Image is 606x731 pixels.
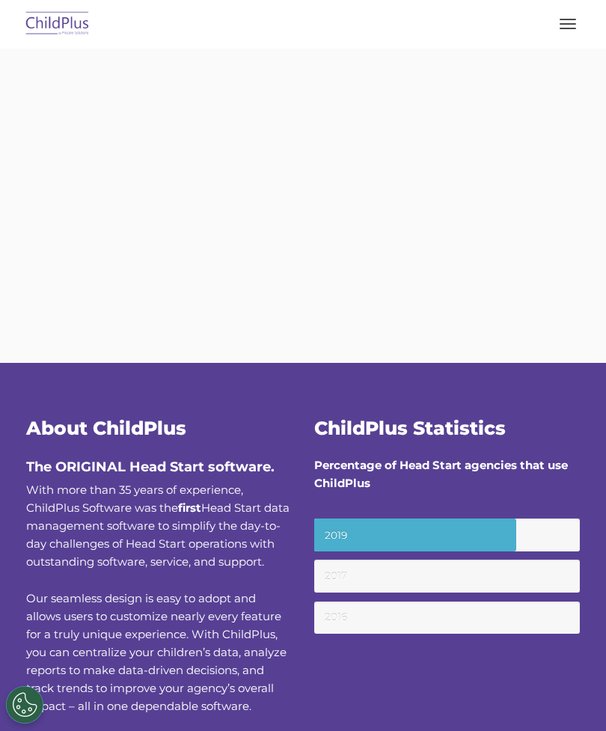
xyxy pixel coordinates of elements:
[178,501,201,515] b: first
[314,417,506,439] span: ChildPlus Statistics
[314,560,580,593] small: 2017
[26,591,287,713] span: Our seamless design is easy to adopt and allows users to customize nearly every feature for a tru...
[314,519,580,551] small: 2019
[26,483,290,569] span: With more than 35 years of experience, ChildPlus Software was the Head Start data management soft...
[26,417,186,439] span: About ChildPlus
[314,458,568,490] strong: Percentage of Head Start agencies that use ChildPlus
[314,602,580,634] small: 2016
[26,459,275,475] span: The ORIGINAL Head Start software.
[6,686,43,724] button: Cookies Settings
[22,7,93,42] img: ChildPlus by Procare Solutions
